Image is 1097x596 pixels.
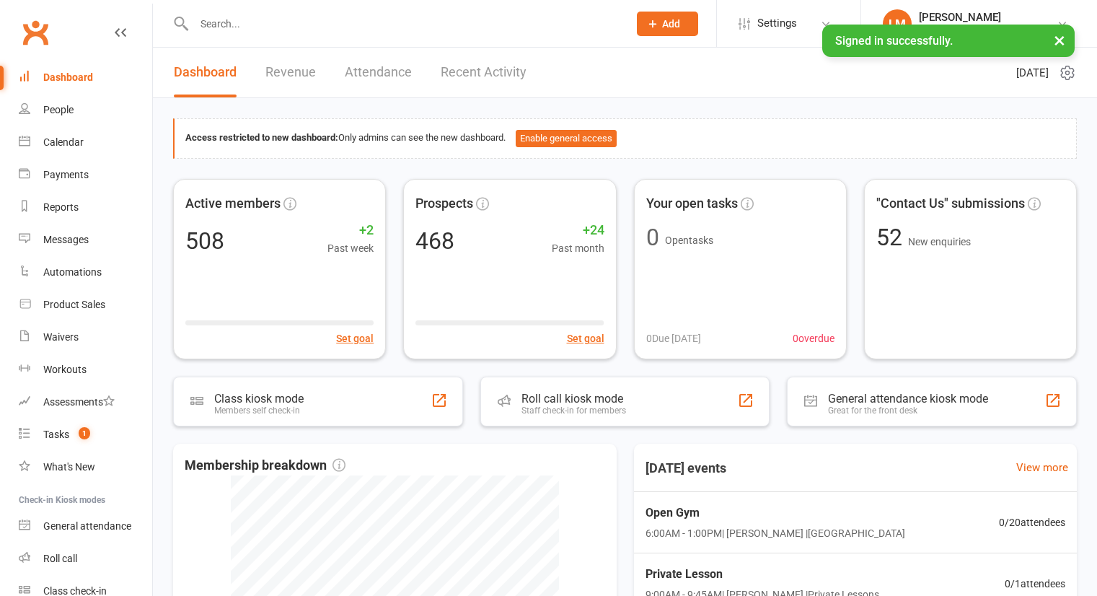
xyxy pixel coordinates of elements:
span: Open tasks [665,235,713,246]
span: 0 / 1 attendees [1005,576,1065,592]
a: Roll call [19,543,152,575]
span: Active members [185,193,281,214]
div: Workouts [43,364,87,375]
div: Staff check-in for members [521,406,626,416]
div: 508 [185,229,224,253]
button: Set goal [336,330,374,346]
a: Assessments [19,386,152,418]
div: Tasks [43,429,69,440]
span: 0 overdue [793,330,834,346]
span: 0 / 20 attendees [999,514,1065,530]
span: Add [662,18,680,30]
span: 6:00AM - 1:00PM | [PERSON_NAME] | [GEOGRAPHIC_DATA] [646,525,905,541]
button: × [1047,25,1072,56]
span: Past week [327,240,374,256]
div: Great for the front desk [828,406,988,416]
span: Signed in successfully. [835,34,953,48]
span: [DATE] [1016,64,1049,82]
div: General attendance kiosk mode [828,392,988,406]
span: Membership breakdown [185,455,345,476]
div: Product Sales [43,299,105,310]
button: Enable general access [516,130,617,147]
span: Settings [757,7,797,40]
a: Calendar [19,126,152,159]
button: Set goal [567,330,604,346]
a: Automations [19,256,152,289]
div: People [43,104,74,115]
span: 0 Due [DATE] [646,330,701,346]
a: Payments [19,159,152,191]
span: Open Gym [646,504,905,522]
input: Search... [190,14,618,34]
a: Recent Activity [441,48,527,97]
div: Roll call [43,553,77,564]
span: Past month [552,240,604,256]
h3: [DATE] events [634,455,738,481]
a: Workouts [19,354,152,386]
a: General attendance kiosk mode [19,510,152,543]
div: LM [883,9,912,38]
span: 1 [79,427,90,439]
div: Assessments [43,396,115,408]
span: 52 [876,224,908,251]
div: Dashboard [43,71,93,83]
div: Members self check-in [214,406,304,416]
div: Reports [43,201,79,213]
button: Add [637,12,698,36]
span: +24 [552,220,604,241]
span: "Contact Us" submissions [876,193,1025,214]
a: Dashboard [19,61,152,94]
div: Only admins can see the new dashboard. [185,130,1065,147]
span: New enquiries [908,236,971,247]
a: Tasks 1 [19,418,152,451]
a: People [19,94,152,126]
div: Waivers [43,331,79,343]
div: 0 [646,226,659,249]
a: Dashboard [174,48,237,97]
a: Attendance [345,48,412,97]
div: Messages [43,234,89,245]
a: View more [1016,459,1068,476]
span: Private Lesson [646,565,879,584]
a: Revenue [265,48,316,97]
div: Bulldog Gym Castle Hill Pty Ltd [919,24,1057,37]
div: 468 [415,229,454,253]
div: What's New [43,461,95,473]
span: Your open tasks [646,193,738,214]
div: [PERSON_NAME] [919,11,1057,24]
a: What's New [19,451,152,483]
a: Waivers [19,321,152,354]
div: Payments [43,169,89,180]
a: Clubworx [17,14,53,51]
a: Reports [19,191,152,224]
div: General attendance [43,520,131,532]
div: Class kiosk mode [214,392,304,406]
div: Calendar [43,136,84,148]
span: Prospects [415,193,473,214]
div: Roll call kiosk mode [521,392,626,406]
a: Messages [19,224,152,256]
a: Product Sales [19,289,152,321]
span: +2 [327,220,374,241]
strong: Access restricted to new dashboard: [185,132,338,143]
div: Automations [43,266,102,278]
